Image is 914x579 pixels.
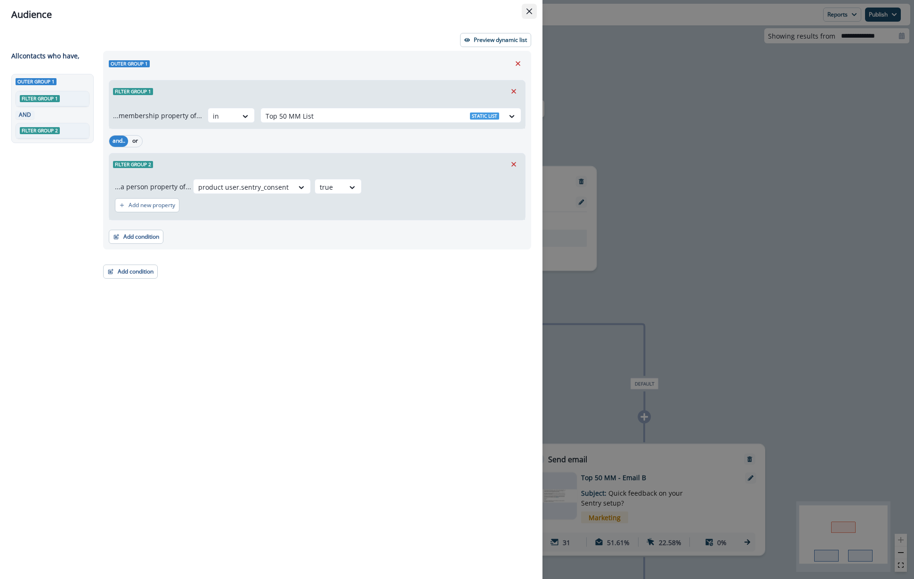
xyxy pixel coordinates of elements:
[522,4,537,19] button: Close
[20,95,60,102] span: Filter group 1
[109,60,150,67] span: Outer group 1
[17,111,32,119] p: AND
[113,111,202,121] p: ...membership property of...
[460,33,531,47] button: Preview dynamic list
[113,88,153,95] span: Filter group 1
[109,230,163,244] button: Add condition
[11,8,531,22] div: Audience
[128,136,142,147] button: or
[103,265,158,279] button: Add condition
[129,202,175,209] p: Add new property
[113,161,153,168] span: Filter group 2
[115,182,191,192] p: ...a person property of...
[115,198,179,212] button: Add new property
[474,37,527,43] p: Preview dynamic list
[16,78,57,85] span: Outer group 1
[109,136,128,147] button: and..
[506,84,521,98] button: Remove
[506,157,521,171] button: Remove
[510,56,526,71] button: Remove
[11,51,80,61] p: All contact s who have,
[20,127,60,134] span: Filter group 2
